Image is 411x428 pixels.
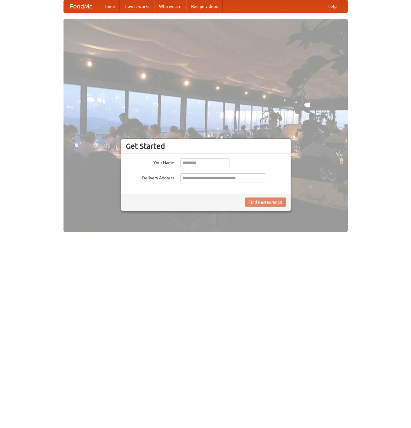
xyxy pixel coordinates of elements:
[186,0,223,12] a: Recipe videos
[120,0,154,12] a: How it works
[64,0,99,12] a: FoodMe
[126,142,286,151] h3: Get Started
[99,0,120,12] a: Home
[126,158,174,166] label: Your Name
[126,173,174,181] label: Delivery Address
[154,0,186,12] a: Who we are
[323,0,341,12] a: Help
[245,198,286,207] button: Find Restaurants!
